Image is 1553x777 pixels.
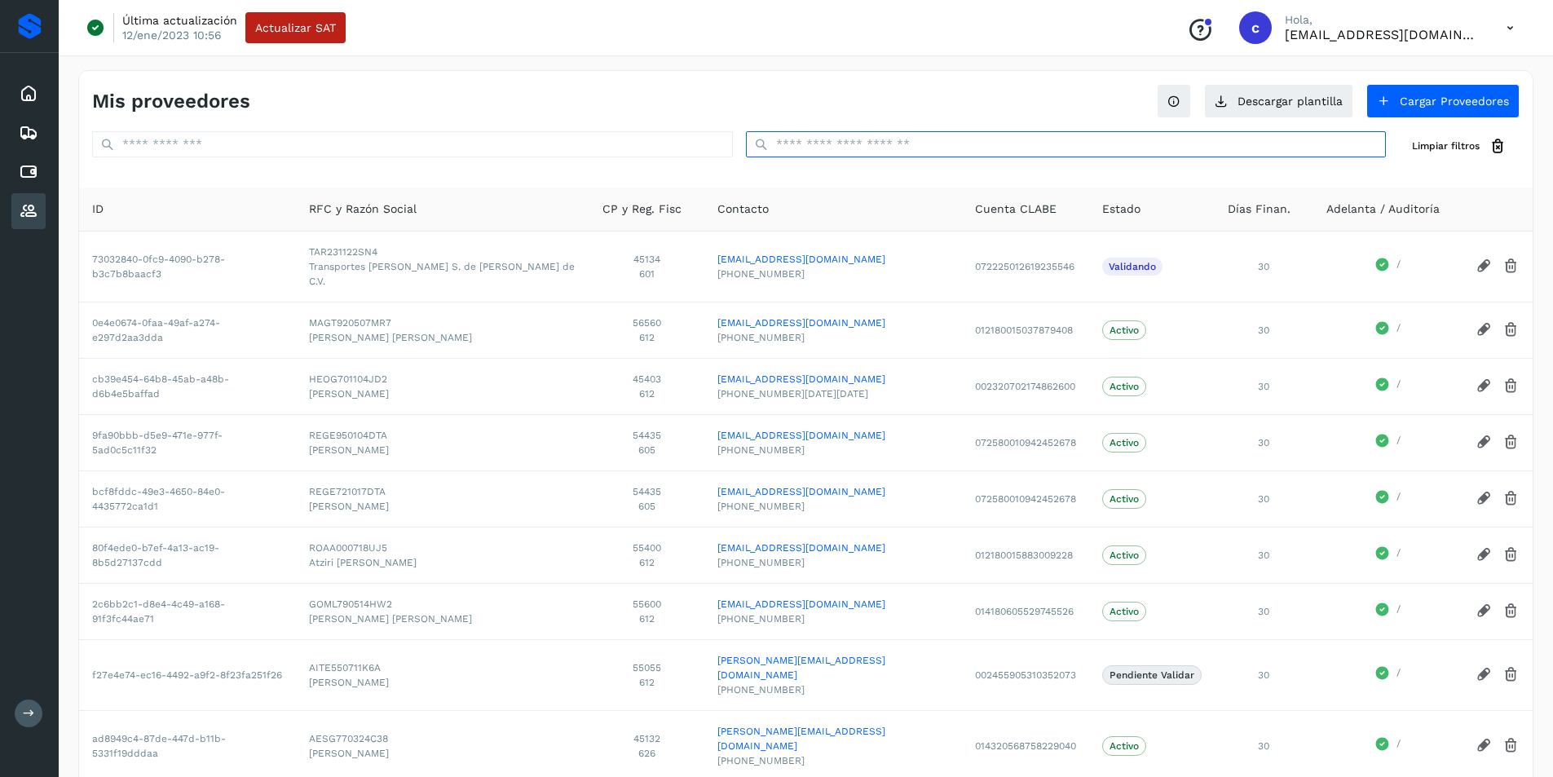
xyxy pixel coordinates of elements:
span: [PERSON_NAME] [PERSON_NAME] [309,330,577,345]
a: [PERSON_NAME][EMAIL_ADDRESS][DOMAIN_NAME] [717,653,949,682]
span: [PERSON_NAME] [309,675,577,690]
span: 30 [1258,324,1269,336]
span: ID [92,201,104,218]
span: 56560 [602,316,691,330]
span: 30 [1258,740,1269,752]
p: contabilidad5@easo.com [1285,27,1480,42]
span: MAGT920507MR7 [309,316,577,330]
button: Actualizar SAT [245,12,346,43]
a: [EMAIL_ADDRESS][DOMAIN_NAME] [717,597,949,611]
div: Embarques [11,115,46,151]
p: Activo [1110,381,1139,392]
span: [PHONE_NUMBER][DATE][DATE] [717,386,949,401]
span: [PERSON_NAME] [PERSON_NAME] [309,611,577,626]
td: 002320702174862600 [962,358,1089,414]
span: [PERSON_NAME] [309,746,577,761]
span: Cuenta CLABE [975,201,1057,218]
button: Cargar Proveedores [1366,84,1520,118]
a: [EMAIL_ADDRESS][DOMAIN_NAME] [717,428,949,443]
p: Hola, [1285,13,1480,27]
p: Activo [1110,550,1139,561]
p: 12/ene/2023 10:56 [122,28,222,42]
p: Activo [1110,324,1139,336]
span: Limpiar filtros [1412,139,1480,153]
span: 30 [1258,669,1269,681]
p: Activo [1110,437,1139,448]
button: Descargar plantilla [1204,84,1353,118]
p: Activo [1110,606,1139,617]
span: 54435 [602,428,691,443]
td: 072580010942452678 [962,414,1089,470]
span: Estado [1102,201,1140,218]
div: Cuentas por pagar [11,154,46,190]
span: [PERSON_NAME] [309,386,577,401]
h4: Mis proveedores [92,90,250,113]
p: Última actualización [122,13,237,28]
span: 605 [602,499,691,514]
span: 45134 [602,252,691,267]
a: [EMAIL_ADDRESS][DOMAIN_NAME] [717,541,949,555]
a: [EMAIL_ADDRESS][DOMAIN_NAME] [717,372,949,386]
span: REGE950104DTA [309,428,577,443]
span: [PHONE_NUMBER] [717,753,949,768]
span: [PHONE_NUMBER] [717,611,949,626]
td: 014180605529745526 [962,583,1089,639]
span: [PHONE_NUMBER] [717,682,949,697]
span: [PHONE_NUMBER] [717,267,949,281]
td: 2c6bb2c1-d8e4-4c49-a168-91f3fc44ae71 [79,583,296,639]
td: 012180015037879408 [962,302,1089,358]
span: Atziri [PERSON_NAME] [309,555,577,570]
span: [PHONE_NUMBER] [717,555,949,570]
span: 612 [602,386,691,401]
span: 54435 [602,484,691,499]
span: ROAA000718UJ5 [309,541,577,555]
span: 30 [1258,381,1269,392]
span: Transportes [PERSON_NAME] S. de [PERSON_NAME] de C.V. [309,259,577,289]
td: 072225012619235546 [962,231,1089,302]
span: 30 [1258,437,1269,448]
p: Validando [1109,261,1156,272]
span: 601 [602,267,691,281]
td: 73032840-0fc9-4090-b278-b3c7b8baacf3 [79,231,296,302]
button: Limpiar filtros [1399,131,1520,161]
span: AITE550711K6A [309,660,577,675]
span: 55055 [602,660,691,675]
td: 0e4e0674-0faa-49af-a274-e297d2aa3dda [79,302,296,358]
span: REGE721017DTA [309,484,577,499]
span: TAR231122SN4 [309,245,577,259]
p: Activo [1110,740,1139,752]
span: 30 [1258,261,1269,272]
span: 55400 [602,541,691,555]
span: 612 [602,675,691,690]
span: Adelanta / Auditoría [1326,201,1440,218]
span: 45403 [602,372,691,386]
span: 30 [1258,493,1269,505]
td: 072580010942452678 [962,470,1089,527]
span: AESG770324C38 [309,731,577,746]
span: Contacto [717,201,769,218]
span: CP y Reg. Fisc [602,201,682,218]
td: 80f4ede0-b7ef-4a13-ac19-8b5d27137cdd [79,527,296,583]
span: 45132 [602,731,691,746]
span: Actualizar SAT [255,22,336,33]
span: 30 [1258,550,1269,561]
div: / [1326,433,1449,453]
div: / [1326,320,1449,340]
span: 55600 [602,597,691,611]
a: [EMAIL_ADDRESS][DOMAIN_NAME] [717,484,949,499]
td: bcf8fddc-49e3-4650-84e0-4435772ca1d1 [79,470,296,527]
a: [EMAIL_ADDRESS][DOMAIN_NAME] [717,316,949,330]
p: Activo [1110,493,1139,505]
td: 002455905310352073 [962,639,1089,710]
div: / [1326,489,1449,509]
span: [PHONE_NUMBER] [717,330,949,345]
span: 612 [602,611,691,626]
div: / [1326,257,1449,276]
span: [PHONE_NUMBER] [717,499,949,514]
span: 612 [602,555,691,570]
div: Proveedores [11,193,46,229]
span: [PHONE_NUMBER] [717,443,949,457]
td: 012180015883009228 [962,527,1089,583]
span: HEOG701104JD2 [309,372,577,386]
